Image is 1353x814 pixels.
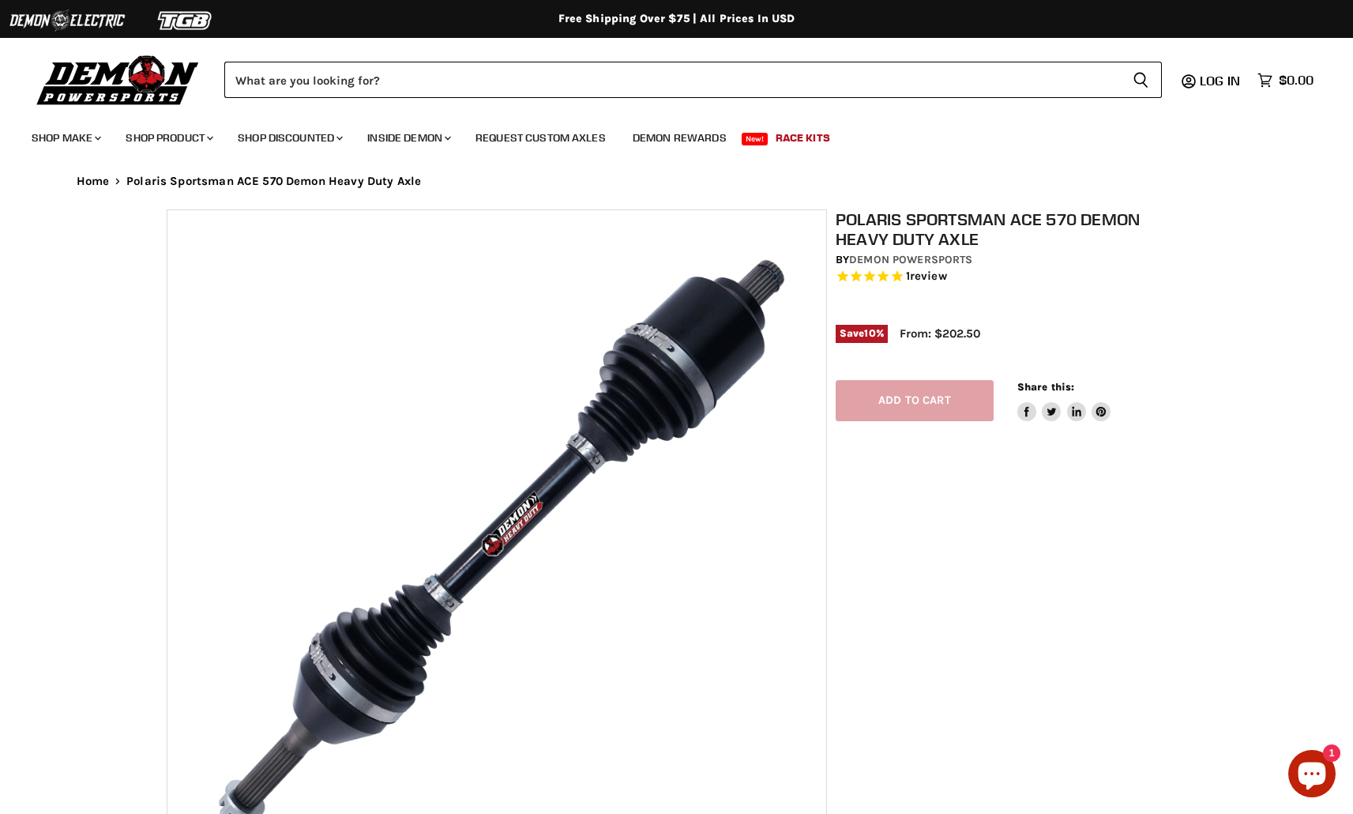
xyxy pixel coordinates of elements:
span: Share this: [1017,381,1074,393]
span: 10 [864,327,875,339]
div: by [836,251,1196,269]
img: TGB Logo 2 [126,6,245,36]
span: review [910,269,947,284]
h1: Polaris Sportsman ACE 570 Demon Heavy Duty Axle [836,209,1196,249]
ul: Main menu [20,115,1310,154]
form: Product [224,62,1162,98]
span: $0.00 [1279,73,1314,88]
a: Shop Discounted [226,122,352,154]
a: Demon Powersports [849,253,972,266]
span: New! [742,133,769,145]
inbox-online-store-chat: Shopify online store chat [1283,750,1340,801]
a: Shop Make [20,122,111,154]
nav: Breadcrumbs [45,175,1309,188]
a: Home [77,175,110,188]
a: $0.00 [1250,69,1321,92]
div: Free Shipping Over $75 | All Prices In USD [45,12,1309,26]
aside: Share this: [1017,380,1111,422]
button: Search [1120,62,1162,98]
a: Inside Demon [355,122,460,154]
input: Search [224,62,1120,98]
span: From: $202.50 [900,326,980,341]
span: Log in [1200,73,1240,89]
span: 1 reviews [906,269,947,284]
a: Race Kits [764,122,842,154]
span: Rated 5.0 out of 5 stars 1 reviews [836,269,1196,285]
span: Save % [836,325,888,342]
a: Shop Product [114,122,223,154]
span: Polaris Sportsman ACE 570 Demon Heavy Duty Axle [126,175,421,188]
img: Demon Powersports [32,51,205,107]
a: Log in [1193,73,1250,88]
a: Request Custom Axles [464,122,618,154]
a: Demon Rewards [621,122,739,154]
img: Demon Electric Logo 2 [8,6,126,36]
